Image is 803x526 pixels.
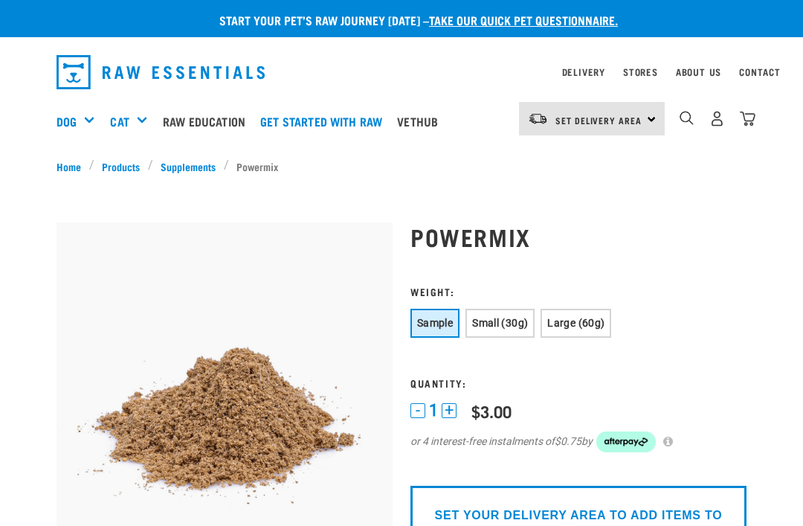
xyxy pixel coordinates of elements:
button: Small (30g) [465,309,535,338]
div: or 4 interest-free instalments of by [410,432,746,452]
div: $3.00 [471,402,512,420]
img: user.png [709,111,725,126]
span: Small (30g) [472,317,528,329]
a: Vethub [393,92,449,151]
img: Raw Essentials Logo [57,55,265,89]
button: Large (60g) [541,309,611,338]
nav: dropdown navigation [45,49,758,95]
img: home-icon@2x.png [740,111,755,126]
nav: breadcrumbs [57,158,746,174]
button: Sample [410,309,459,338]
h3: Weight: [410,286,746,297]
a: Raw Education [159,92,257,151]
button: - [410,403,425,418]
img: home-icon-1@2x.png [680,111,694,125]
span: Large (60g) [547,317,604,329]
a: Products [94,158,148,174]
a: About Us [676,69,721,74]
a: Dog [57,112,77,130]
span: 1 [429,402,438,418]
a: Contact [739,69,781,74]
a: Home [57,158,89,174]
img: van-moving.png [528,112,548,126]
span: Set Delivery Area [555,118,642,123]
a: take our quick pet questionnaire. [429,16,618,23]
a: Delivery [562,69,605,74]
a: Cat [110,112,129,130]
a: Get started with Raw [257,92,393,151]
img: Afterpay [596,432,656,452]
span: Sample [417,317,453,329]
span: $0.75 [555,434,581,449]
a: Stores [623,69,658,74]
button: + [442,403,457,418]
h3: Quantity: [410,377,746,388]
a: Supplements [153,158,224,174]
h1: Powermix [410,223,746,250]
